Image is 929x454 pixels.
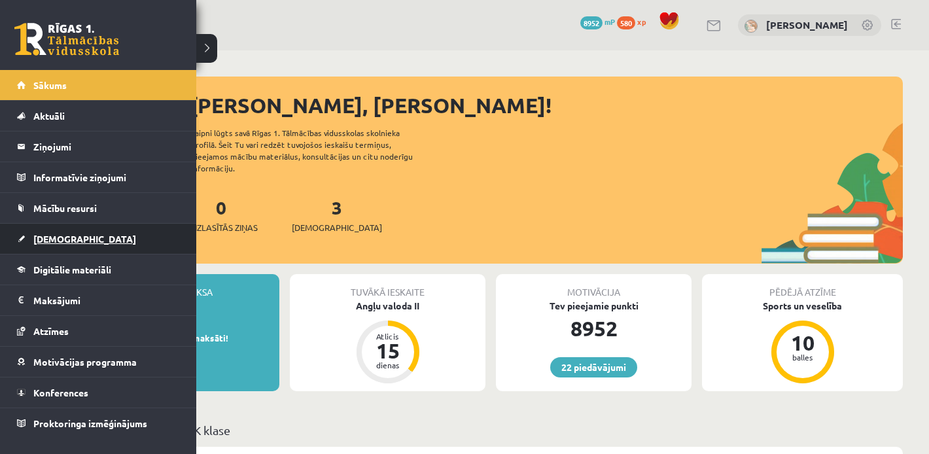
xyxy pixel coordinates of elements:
[550,357,637,377] a: 22 piedāvājumi
[702,299,903,385] a: Sports un veselība 10 balles
[702,299,903,313] div: Sports un veselība
[33,162,180,192] legend: Informatīvie ziņojumi
[368,332,408,340] div: Atlicis
[33,417,147,429] span: Proktoringa izmēģinājums
[17,254,180,285] a: Digitālie materiāli
[17,101,180,131] a: Aktuāli
[368,361,408,369] div: dienas
[617,16,635,29] span: 580
[637,16,646,27] span: xp
[605,16,615,27] span: mP
[368,340,408,361] div: 15
[496,299,692,313] div: Tev pieejamie punkti
[33,387,88,398] span: Konferences
[17,408,180,438] a: Proktoringa izmēģinājums
[745,20,758,33] img: Marta Laura Neļķe
[783,332,822,353] div: 10
[33,110,65,122] span: Aktuāli
[290,274,485,299] div: Tuvākā ieskaite
[580,16,615,27] a: 8952 mP
[33,79,67,91] span: Sākums
[33,285,180,315] legend: Maksājumi
[14,23,119,56] a: Rīgas 1. Tālmācības vidusskola
[17,224,180,254] a: [DEMOGRAPHIC_DATA]
[292,221,382,234] span: [DEMOGRAPHIC_DATA]
[290,299,485,313] div: Angļu valoda II
[84,421,898,439] p: Mācību plāns 12.b2 JK klase
[17,377,180,408] a: Konferences
[702,274,903,299] div: Pēdējā atzīme
[17,347,180,377] a: Motivācijas programma
[17,162,180,192] a: Informatīvie ziņojumi
[184,196,258,234] a: 0Neizlasītās ziņas
[33,264,111,275] span: Digitālie materiāli
[290,299,485,385] a: Angļu valoda II Atlicis 15 dienas
[17,70,180,100] a: Sākums
[783,353,822,361] div: balles
[766,18,848,31] a: [PERSON_NAME]
[496,274,692,299] div: Motivācija
[292,196,382,234] a: 3[DEMOGRAPHIC_DATA]
[33,325,69,337] span: Atzīmes
[496,313,692,344] div: 8952
[33,202,97,214] span: Mācību resursi
[17,131,180,162] a: Ziņojumi
[17,285,180,315] a: Maksājumi
[191,127,436,174] div: Laipni lūgts savā Rīgas 1. Tālmācības vidusskolas skolnieka profilā. Šeit Tu vari redzēt tuvojošo...
[17,193,180,223] a: Mācību resursi
[33,233,136,245] span: [DEMOGRAPHIC_DATA]
[580,16,603,29] span: 8952
[33,131,180,162] legend: Ziņojumi
[33,356,137,368] span: Motivācijas programma
[617,16,652,27] a: 580 xp
[17,316,180,346] a: Atzīmes
[190,90,903,121] div: [PERSON_NAME], [PERSON_NAME]!
[184,221,258,234] span: Neizlasītās ziņas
